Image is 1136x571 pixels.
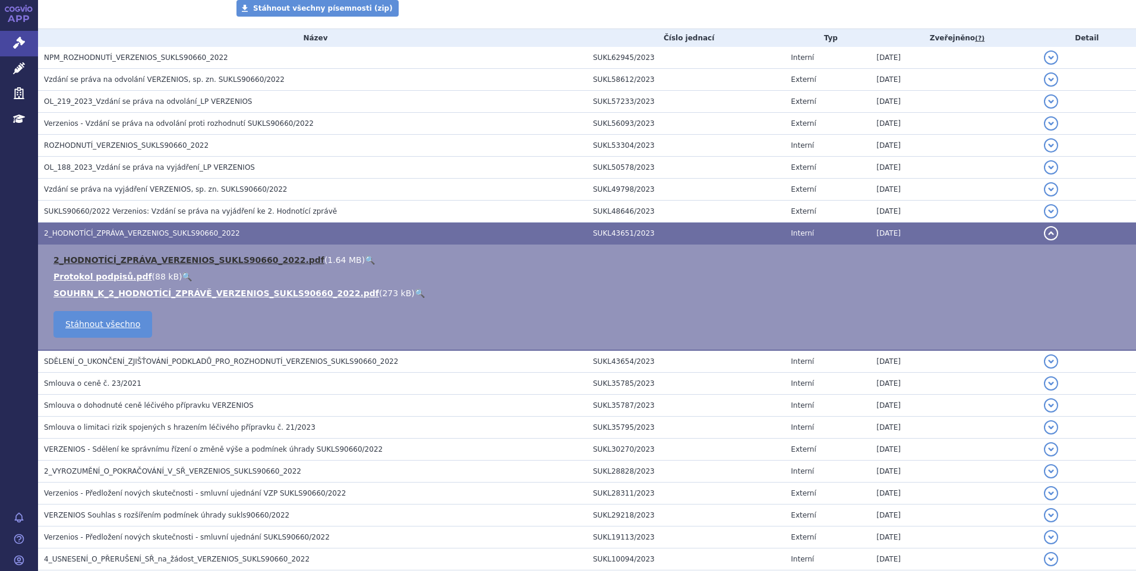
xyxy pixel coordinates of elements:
[587,350,785,373] td: SUKL43654/2023
[870,91,1037,113] td: [DATE]
[415,288,425,298] a: 🔍
[587,91,785,113] td: SUKL57233/2023
[791,401,814,410] span: Interní
[791,423,814,432] span: Interní
[870,201,1037,223] td: [DATE]
[1044,94,1058,109] button: detail
[791,445,816,453] span: Externí
[44,185,287,193] span: Vzdání se práva na vyjádření VERZENIOS, sp. zn. SUKLS90660/2022
[791,75,816,84] span: Externí
[44,423,315,432] span: Smlouva o limitaci rizik spojených s hrazením léčivého přípravku č. 21/2023
[44,533,330,541] span: Verzenios - Předložení nových skutečnosti - smluvní ujednání SUKLS90660/2022
[791,119,816,128] span: Externí
[587,483,785,505] td: SUKL28311/2023
[870,69,1037,91] td: [DATE]
[44,97,252,106] span: OL_219_2023_Vzdání se práva na odvolání_LP VERZENIOS
[53,272,152,281] a: Protokol podpisů.pdf
[1044,464,1058,478] button: detail
[791,141,814,150] span: Interní
[53,271,1124,283] li: ( )
[587,47,785,69] td: SUKL62945/2023
[587,157,785,179] td: SUKL50578/2023
[791,229,814,237] span: Interní
[870,135,1037,157] td: [DATE]
[587,439,785,461] td: SUKL30270/2023
[1044,354,1058,369] button: detail
[587,69,785,91] td: SUKL58612/2023
[870,417,1037,439] td: [DATE]
[1038,29,1136,47] th: Detail
[870,179,1037,201] td: [DATE]
[155,272,179,281] span: 88 kB
[587,548,785,570] td: SUKL10094/2023
[587,526,785,548] td: SUKL19113/2023
[870,548,1037,570] td: [DATE]
[1044,376,1058,391] button: detail
[44,379,141,388] span: Smlouva o ceně č. 23/2021
[791,467,814,475] span: Interní
[44,53,228,62] span: NPM_ROZHODNUTÍ_VERZENIOS_SUKLS90660_2022
[44,163,255,172] span: OL_188_2023_Vzdání se práva na vyjádření_LP VERZENIOS
[1044,530,1058,544] button: detail
[53,255,324,265] a: 2_HODNOTÍCÍ_ZPRÁVA_VERZENIOS_SUKLS90660_2022.pdf
[791,207,816,215] span: Externí
[1044,486,1058,500] button: detail
[44,229,240,237] span: 2_HODNOTÍCÍ_ZPRÁVA_VERZENIOS_SUKLS90660_2022
[1044,552,1058,566] button: detail
[791,555,814,563] span: Interní
[1044,160,1058,175] button: detail
[870,47,1037,69] td: [DATE]
[1044,420,1058,434] button: detail
[1044,508,1058,522] button: detail
[44,141,209,150] span: ROZHODNUTÍ_VERZENIOS_SUKLS90660_2022
[587,461,785,483] td: SUKL28828/2023
[1044,442,1058,456] button: detail
[1044,204,1058,218] button: detail
[587,223,785,245] td: SUKL43651/2023
[327,255,361,265] span: 1.64 MB
[791,185,816,193] span: Externí
[365,255,375,265] a: 🔍
[1044,398,1058,413] button: detail
[785,29,870,47] th: Typ
[870,113,1037,135] td: [DATE]
[53,311,152,338] a: Stáhnout všechno
[44,555,310,563] span: 4_USNESENÍ_O_PŘERUŠENÍ_SŘ_na_žádost_VERZENIOS_SUKLS90660_2022
[791,357,814,366] span: Interní
[1044,50,1058,65] button: detail
[253,4,393,12] span: Stáhnout všechny písemnosti (zip)
[870,461,1037,483] td: [DATE]
[791,53,814,62] span: Interní
[44,357,398,366] span: SDĚLENÍ_O_UKONČENÍ_ZJIŠŤOVÁNÍ_PODKLADŮ_PRO_ROZHODNUTÍ_VERZENIOS_SUKLS90660_2022
[791,163,816,172] span: Externí
[870,395,1037,417] td: [DATE]
[587,373,785,395] td: SUKL35785/2023
[38,29,587,47] th: Název
[587,395,785,417] td: SUKL35787/2023
[870,526,1037,548] td: [DATE]
[53,288,379,298] a: SOUHRN_K_2_HODNOTÍCÍ_ZPRÁVĚ_VERZENIOS_SUKLS90660_2022.pdf
[182,272,192,281] a: 🔍
[44,207,337,215] span: SUKLS90660/2022 Verzenios: Vzdání se práva na vyjádření ke 2. Hodnotící zprávě
[587,417,785,439] td: SUKL35795/2023
[870,223,1037,245] td: [DATE]
[587,29,785,47] th: Číslo jednací
[587,201,785,223] td: SUKL48646/2023
[870,483,1037,505] td: [DATE]
[1044,116,1058,131] button: detail
[791,489,816,497] span: Externí
[44,401,254,410] span: Smlouva o dohodnuté ceně léčivého přípravku VERZENIOS
[1044,138,1058,153] button: detail
[587,135,785,157] td: SUKL53304/2023
[587,113,785,135] td: SUKL56093/2023
[44,445,383,453] span: VERZENIOS - Sdělení ke správnímu řízení o změně výše a podmínek úhrady SUKLS90660/2022
[1044,182,1058,196] button: detail
[53,287,1124,299] li: ( )
[870,439,1037,461] td: [DATE]
[791,379,814,388] span: Interní
[975,34,984,43] abbr: (?)
[1044,226,1058,240] button: detail
[44,467,301,475] span: 2_VYROZUMĚNÍ_O_POKRAČOVÁNÍ_V_SŘ_VERZENIOS_SUKLS90660_2022
[53,254,1124,266] li: ( )
[587,179,785,201] td: SUKL49798/2023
